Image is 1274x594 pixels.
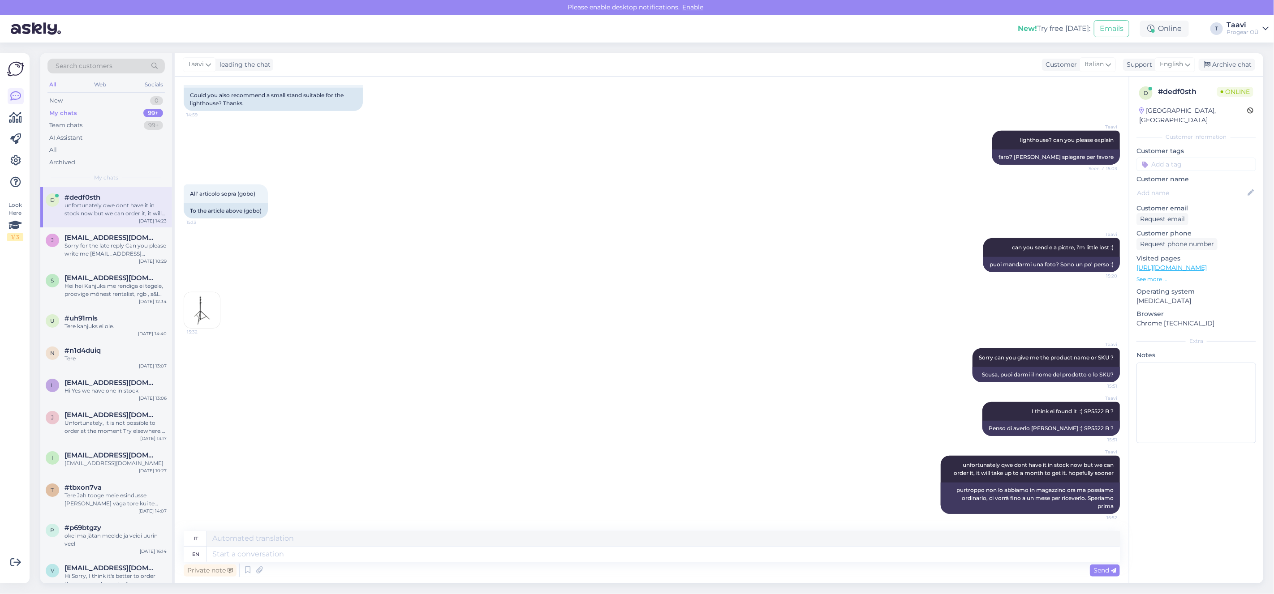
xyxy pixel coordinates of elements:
span: n [50,350,55,356]
p: Customer tags [1136,146,1256,156]
div: Look Here [7,201,23,241]
img: Attachment [184,292,220,328]
div: My chats [49,109,77,118]
p: Customer name [1136,175,1256,184]
span: 14:59 [186,111,220,118]
div: it [194,531,198,546]
div: Customer information [1136,133,1256,141]
button: Emails [1094,20,1129,37]
div: [DATE] 10:29 [139,258,167,265]
span: i [52,454,53,461]
div: 1 / 3 [7,233,23,241]
div: puoi mandarmi una foto? Sono un po' perso :) [983,257,1120,272]
span: l [51,382,54,389]
span: v [51,567,54,574]
span: jramas321@gmail.com [65,234,158,242]
b: New! [1018,24,1037,33]
div: [DATE] 13:06 [139,395,167,402]
span: juri.podolski@mail.ru [65,411,158,419]
div: Hi Yes we have one in stock [65,387,167,395]
span: Enable [680,3,706,11]
div: Archive chat [1199,59,1255,71]
div: okei ma jätan meelde ja veidi uurin veel [65,532,167,548]
div: Request email [1136,213,1188,225]
span: vlukawski@gmail.com [65,564,158,572]
div: Try free [DATE]: [1018,23,1090,34]
div: [DATE] 14:23 [139,218,167,224]
div: Tere Jah tooge meie esindusse [PERSON_NAME] väga tore kui te enne täidaksete ka avalduse ära. [UR... [65,491,167,508]
div: 99+ [144,121,163,130]
span: All' articolo sopra (gobo) [190,190,255,197]
span: t [51,487,54,493]
div: Team chats [49,121,82,130]
div: Support [1123,60,1152,69]
div: Tere [65,355,167,363]
span: Taavi [188,60,204,69]
div: Hi Sorry, I think it's better to order them somewhere else for now. [65,572,167,588]
div: Progear OÜ [1227,29,1259,36]
span: 15:51 [1084,383,1117,389]
div: To the article above (gobo) [184,203,268,218]
img: Askly Logo [7,60,24,77]
span: d [50,197,55,203]
div: All [47,79,58,90]
div: Private note [184,564,237,577]
div: Extra [1136,337,1256,345]
span: I think ei found it :) SP5522 B ? [1032,408,1114,415]
div: [EMAIL_ADDRESS][DOMAIN_NAME] [65,459,167,467]
span: Taavi [1084,124,1117,130]
p: [MEDICAL_DATA] [1136,296,1256,306]
div: faro? [PERSON_NAME] spiegare per favore [992,150,1120,165]
div: [DATE] 13:17 [140,435,167,442]
span: Taavi [1084,449,1117,455]
span: 15:20 [1084,273,1117,279]
a: TaaviProgear OÜ [1227,21,1269,36]
span: #p69btgzy [65,524,101,532]
span: susannaaleksandra@gmail.com [65,274,158,282]
span: izzuddinapandi@gmail.com [65,451,158,459]
span: Sorry can you give me the product name or SKU ? [979,354,1114,361]
div: leading the chat [216,60,271,69]
div: [DATE] 14:07 [138,508,167,514]
span: Send [1093,566,1116,574]
div: [DATE] 10:27 [139,467,167,474]
div: Customer [1042,60,1077,69]
p: Browser [1136,309,1256,319]
p: Notes [1136,350,1256,360]
span: can you send e a pictre, i'm little lost :) [1012,244,1114,251]
div: unfortunately qwe dont have it in stock now but we can order it, it will take up to a month to ge... [65,201,167,218]
div: [DATE] 12:34 [139,298,167,305]
span: Online [1217,87,1253,97]
div: Sorry for the late reply Can you please write me [EMAIL_ADDRESS][DOMAIN_NAME] and but your info w... [65,242,167,258]
div: Unfortunately, it is not possible to order at the moment Try elsewhere. Sorry [65,419,167,435]
span: Taavi [1084,231,1117,238]
span: lighthouse? can you please explain [1020,137,1114,143]
div: Request phone number [1136,238,1218,250]
input: Add a tag [1136,158,1256,171]
span: u [50,317,55,324]
div: Socials [143,79,165,90]
div: All [49,145,57,154]
span: Italian [1085,60,1104,69]
div: Web [93,79,108,90]
span: #dedf0sth [65,193,100,201]
span: My chats [94,174,118,182]
span: 15:51 [1084,436,1117,443]
span: #uh91rnls [65,314,98,322]
p: Operating system [1136,287,1256,296]
div: [DATE] 13:07 [139,363,167,369]
span: Taavi [1084,341,1117,348]
span: Taavi [1084,395,1117,402]
div: T [1210,22,1223,35]
p: Customer email [1136,204,1256,213]
p: See more ... [1136,275,1256,283]
span: unfortunately qwe dont have it in stock now but we can order it, it will take up to a month to ge... [954,462,1115,476]
span: #tbxon7va [65,483,102,491]
div: purtroppo non lo abbiamo in magazzino ora ma possiamo ordinarlo, ci vorrà fino a un mese per rice... [941,483,1120,514]
div: Archived [49,158,75,167]
div: Online [1140,21,1189,37]
span: lef4545@gmail.com [65,379,158,387]
div: AI Assistant [49,133,82,142]
div: # dedf0sth [1158,86,1217,97]
span: j [51,414,54,421]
